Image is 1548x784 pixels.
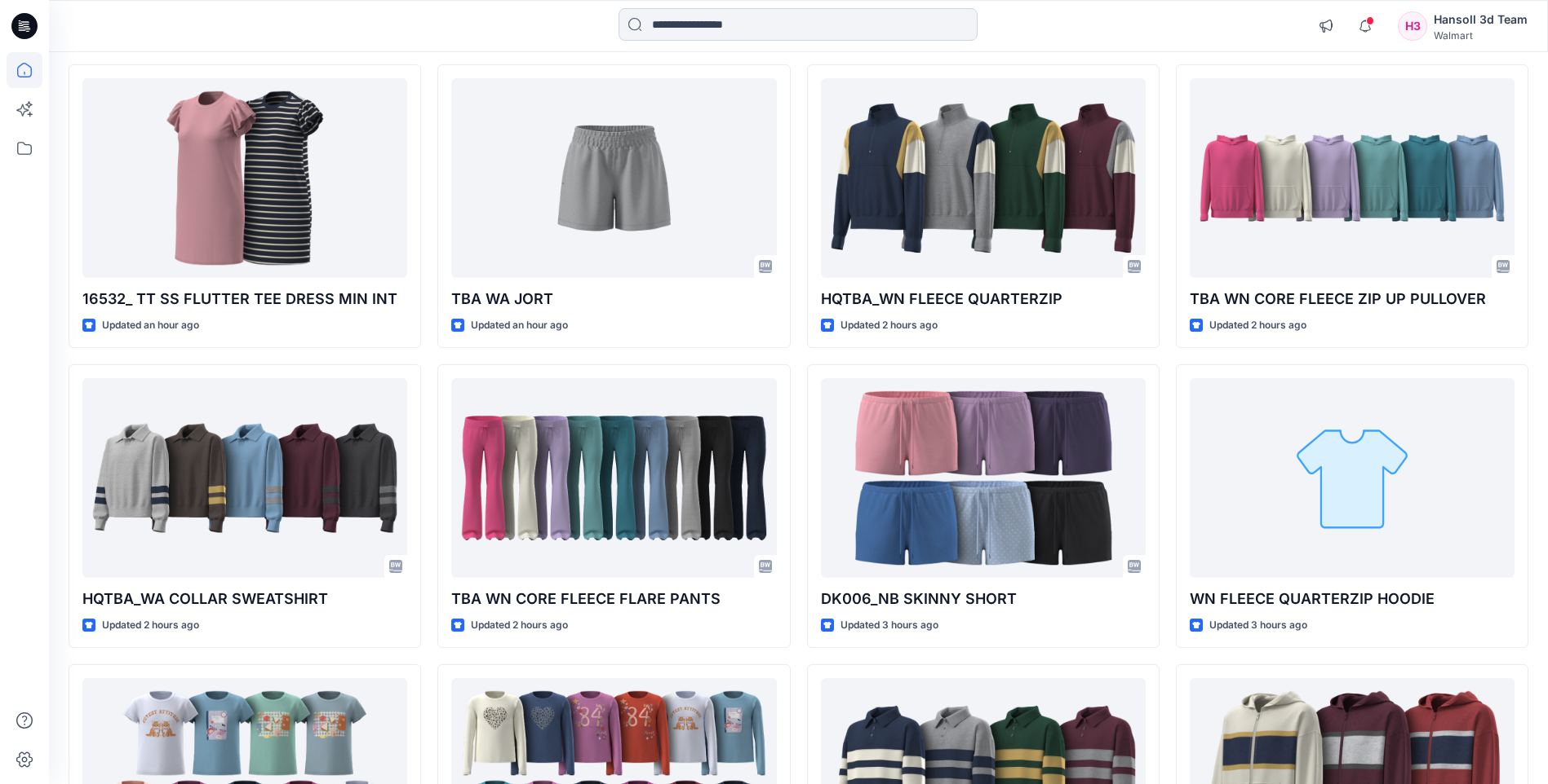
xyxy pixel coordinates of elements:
[1190,78,1515,278] a: TBA WN CORE FLEECE ZIP UP PULLOVER
[451,78,776,278] a: TBA WA JORT
[1398,11,1427,41] div: H3
[1190,588,1515,610] p: WN FLEECE QUARTERZIP HOODIE
[821,588,1146,610] p: DK006_NB SKINNY SHORT
[451,378,776,578] a: TBA WN CORE FLEECE FLARE PANTS
[841,317,938,334] p: Updated 2 hours ago
[821,378,1146,578] a: DK006_NB SKINNY SHORT
[82,588,407,610] p: HQTBA_WA COLLAR SWEATSHIRT
[841,617,938,634] p: Updated 3 hours ago
[821,78,1146,278] a: HQTBA_WN FLEECE QUARTERZIP
[102,617,199,634] p: Updated 2 hours ago
[451,588,776,610] p: TBA WN CORE FLEECE FLARE PANTS
[1190,378,1515,578] a: WN FLEECE QUARTERZIP HOODIE
[471,317,568,334] p: Updated an hour ago
[821,288,1146,311] p: HQTBA_WN FLEECE QUARTERZIP
[1434,10,1528,29] div: Hansoll 3d Team
[471,617,568,634] p: Updated 2 hours ago
[451,288,776,311] p: TBA WA JORT
[1190,288,1515,311] p: TBA WN CORE FLEECE ZIP UP PULLOVER
[102,317,199,334] p: Updated an hour ago
[82,288,407,311] p: 16532_ TT SS FLUTTER TEE DRESS MIN INT
[82,78,407,278] a: 16532_ TT SS FLUTTER TEE DRESS MIN INT
[1434,29,1528,42] div: Walmart
[82,378,407,578] a: HQTBA_WA COLLAR SWEATSHIRT
[1209,617,1307,634] p: Updated 3 hours ago
[1209,317,1306,334] p: Updated 2 hours ago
